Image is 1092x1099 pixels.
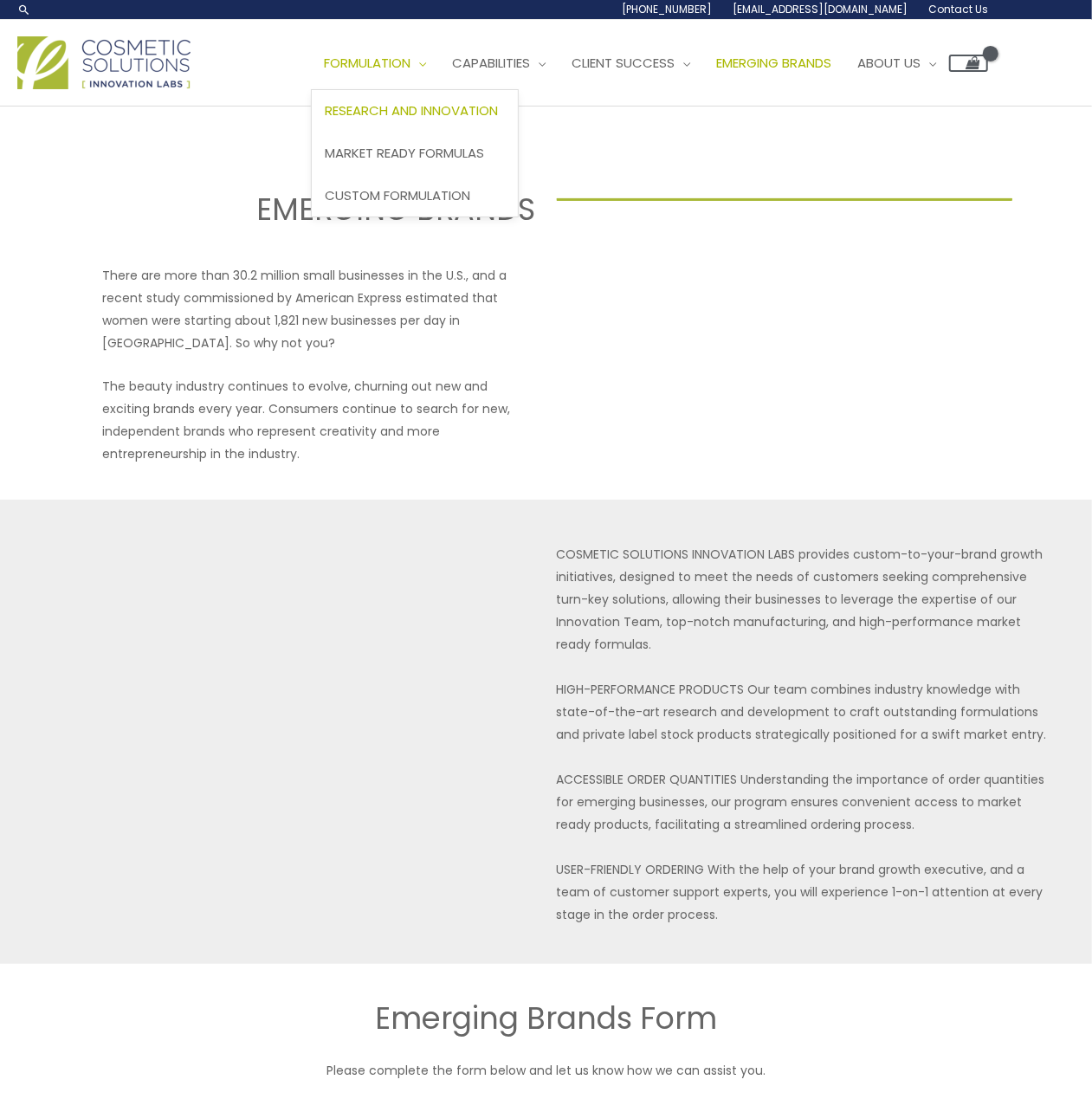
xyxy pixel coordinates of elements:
h2: Emerging Brands Form [27,999,1066,1038]
span: Research and Innovation [325,101,498,120]
a: About Us [844,37,949,89]
span: [PHONE_NUMBER] [622,2,712,16]
span: Capabilities [452,54,530,72]
p: COSMETIC SOLUTIONS INNOVATION LABS provides custom-to-your-brand growth initiatives, designed to ... [557,543,1053,926]
p: There are more than 30.2 million small businesses in the U.S., and a recent study commissioned by... [102,264,535,354]
a: Emerging Brands [703,37,844,89]
span: Custom Formulation [325,186,470,204]
img: Cosmetic Solutions Logo [17,36,191,89]
a: View Shopping Cart, empty [949,55,988,72]
span: About Us [857,54,921,72]
a: Market Ready Formulas [312,133,518,175]
a: Capabilities [439,37,559,89]
p: Please complete the form below and let us know how we can assist you. [27,1059,1066,1082]
span: Contact Us [928,2,988,16]
span: [EMAIL_ADDRESS][DOMAIN_NAME] [733,2,908,16]
span: Market Ready Formulas [325,144,484,162]
a: Formulation [311,37,439,89]
span: Emerging Brands [716,54,831,72]
p: The beauty industry continues to evolve, churning out new and exciting brands every year. Consume... [102,375,535,465]
span: Client Success [572,54,675,72]
nav: Site Navigation [298,37,988,89]
a: Search icon link [17,3,31,16]
h2: EMERGING BRANDS [80,190,536,229]
span: Formulation [324,54,410,72]
a: Client Success [559,37,703,89]
a: Research and Innovation [312,90,518,133]
a: Custom Formulation [312,174,518,217]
